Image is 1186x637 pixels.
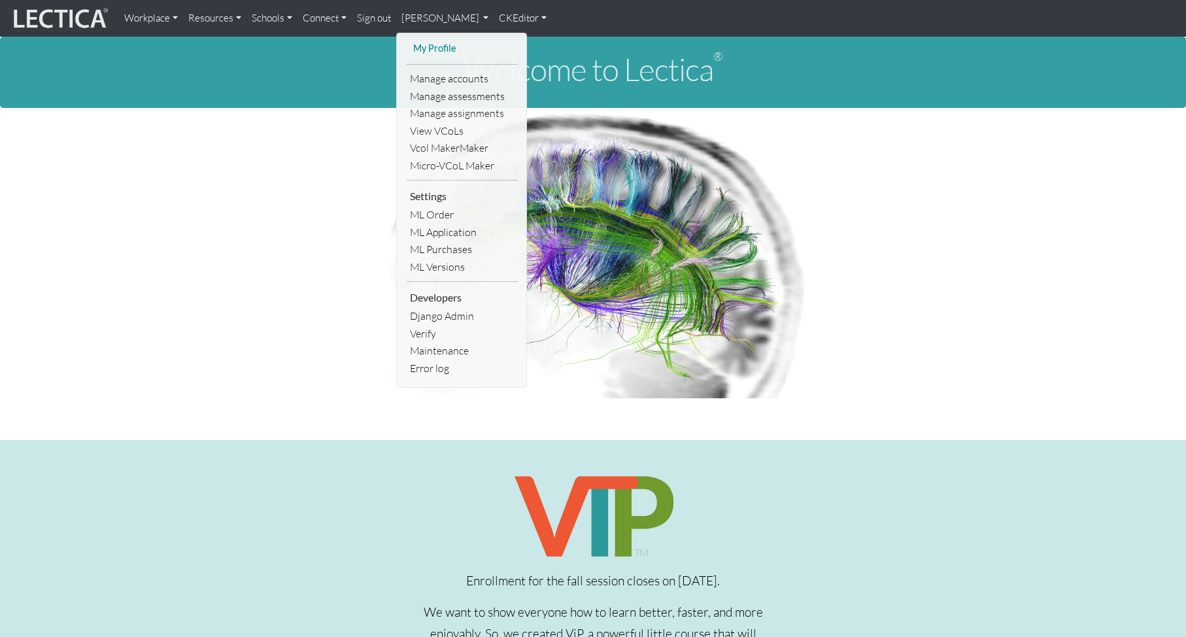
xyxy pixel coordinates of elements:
[407,70,518,88] a: Manage accounts
[713,49,722,63] sup: ®
[407,342,518,360] a: Maintenance
[407,88,518,105] a: Manage assessments
[375,108,811,398] img: Human Connectome Project Image
[407,224,518,241] a: ML Application
[407,105,518,122] a: Manage assignments
[494,5,552,31] a: CKEditor
[407,157,518,175] a: Micro-VCoL Maker
[246,5,297,31] a: Schools
[407,206,518,224] a: ML Order
[407,122,518,140] a: View VCoLs
[119,5,183,31] a: Workplace
[413,570,774,592] p: Enrollment for the fall session closes on [DATE].
[10,52,1176,87] h1: Welcome to Lectica
[352,5,396,31] a: Sign out
[297,5,352,31] a: Connect
[407,258,518,276] a: ML Versions
[407,287,518,308] li: Developers
[183,5,246,31] a: Resources
[407,139,518,157] a: Vcol MakerMaker
[407,307,518,325] a: Django Admin
[407,186,518,207] li: Settings
[407,360,518,377] a: Error log
[396,5,494,31] a: [PERSON_NAME]
[407,325,518,343] a: Verify
[410,41,515,57] a: My Profile
[407,241,518,258] a: ML Purchases
[10,6,109,31] img: lecticalive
